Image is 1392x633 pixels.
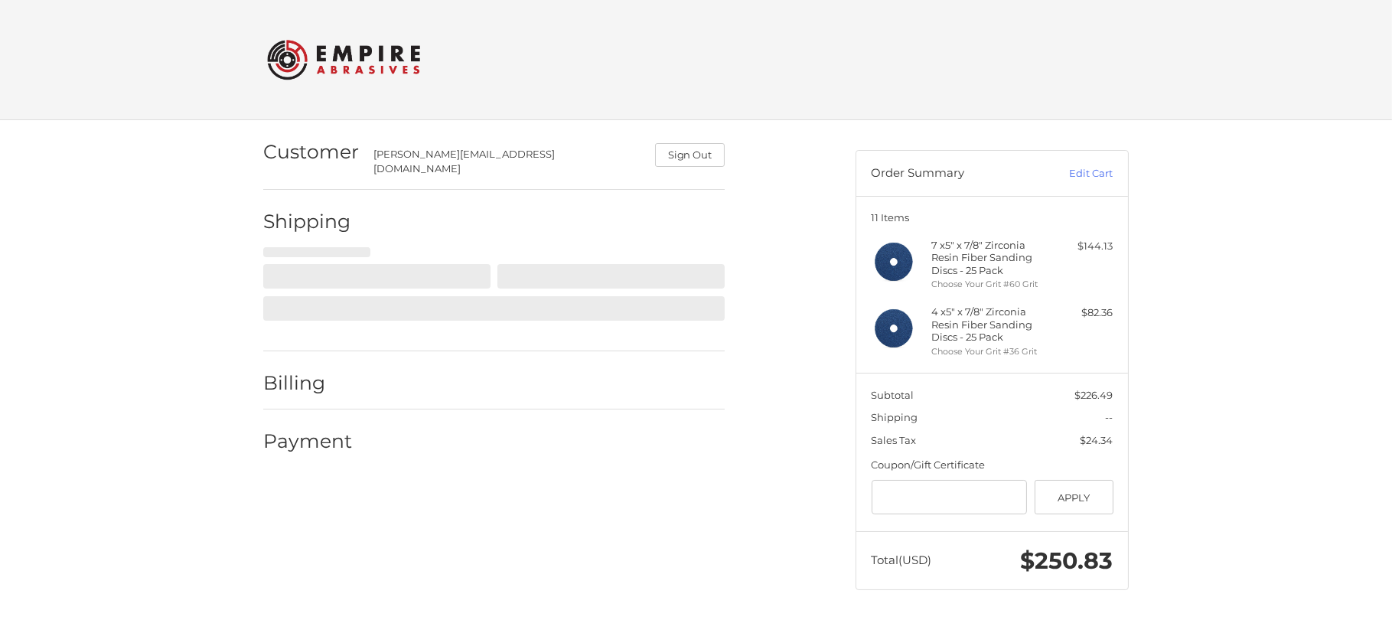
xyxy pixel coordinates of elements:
span: $24.34 [1081,434,1113,446]
span: Total (USD) [872,553,932,567]
div: [PERSON_NAME][EMAIL_ADDRESS][DOMAIN_NAME] [374,147,641,177]
span: -- [1106,411,1113,423]
input: Gift Certificate or Coupon Code [872,480,1028,514]
h4: 4 x 5" x 7/8" Zirconia Resin Fiber Sanding Discs - 25 Pack [932,305,1049,343]
div: Coupon/Gift Certificate [872,458,1113,473]
div: $144.13 [1053,239,1113,254]
img: Empire Abrasives [267,30,420,90]
h2: Shipping [263,210,353,233]
h4: 7 x 5" x 7/8" Zirconia Resin Fiber Sanding Discs - 25 Pack [932,239,1049,276]
li: Choose Your Grit #60 Grit [932,278,1049,291]
h3: 11 Items [872,211,1113,224]
span: Shipping [872,411,918,423]
li: Choose Your Grit #36 Grit [932,345,1049,358]
span: Subtotal [872,389,914,401]
span: Sales Tax [872,434,917,446]
h2: Payment [263,429,353,453]
div: $82.36 [1053,305,1113,321]
h2: Billing [263,371,353,395]
h2: Customer [263,140,359,164]
h3: Order Summary [872,166,1036,181]
span: $226.49 [1075,389,1113,401]
button: Apply [1035,480,1113,514]
a: Edit Cart [1036,166,1113,181]
span: $250.83 [1021,547,1113,575]
button: Sign Out [655,143,725,167]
